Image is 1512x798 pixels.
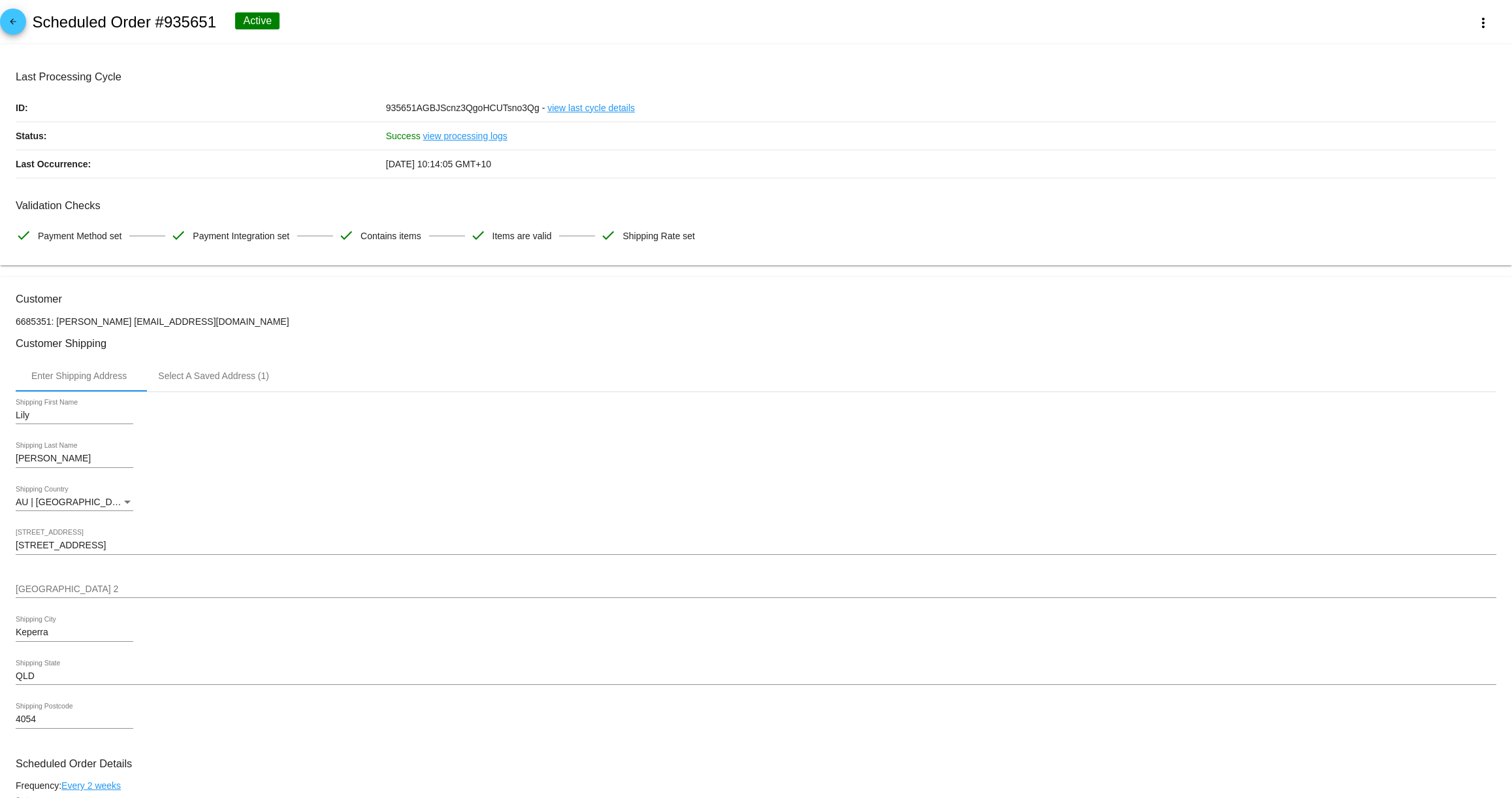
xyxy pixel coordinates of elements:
[1475,15,1491,31] mat-icon: more_vert
[31,371,127,381] div: Enter Shipping Address
[16,497,131,507] span: AU | [GEOGRAPHIC_DATA]
[16,199,1496,212] h3: Validation Checks
[16,227,31,243] mat-icon: check
[16,122,386,150] p: Status:
[16,316,1496,327] p: 6685351: [PERSON_NAME] [EMAIL_ADDRESS][DOMAIN_NAME]
[61,780,121,791] a: Every 2 weeks
[386,159,491,169] span: [DATE] 10:14:05 GMT+10
[5,17,21,33] mat-icon: arrow_back
[16,150,386,178] p: Last Occurrence:
[423,122,507,150] a: view processing logs
[338,227,354,243] mat-icon: check
[16,780,1496,791] div: Frequency:
[16,293,1496,305] h3: Customer
[16,410,133,421] input: Shipping First Name
[158,371,269,381] div: Select A Saved Address (1)
[547,94,635,122] a: view last cycle details
[622,222,695,250] span: Shipping Rate set
[16,757,1496,770] h3: Scheduled Order Details
[386,131,421,141] span: Success
[235,12,280,29] div: Active
[361,222,421,250] span: Contains items
[16,627,133,638] input: Shipping City
[16,454,133,464] input: Shipping Last Name
[492,222,552,250] span: Items are valid
[16,497,133,508] mat-select: Shipping Country
[386,103,545,113] span: 935651AGBJScnz3QgoHCUTsno3Qg -
[193,222,289,250] span: Payment Integration set
[16,337,1496,350] h3: Customer Shipping
[16,671,1496,682] input: Shipping State
[38,222,121,250] span: Payment Method set
[170,227,186,243] mat-icon: check
[16,94,386,122] p: ID:
[16,714,133,725] input: Shipping Postcode
[470,227,486,243] mat-icon: check
[16,71,1496,83] h3: Last Processing Cycle
[32,13,216,31] h2: Scheduled Order #935651
[600,227,616,243] mat-icon: check
[16,540,1496,551] input: Shipping Street 1
[16,584,1496,595] input: Shipping Street 2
